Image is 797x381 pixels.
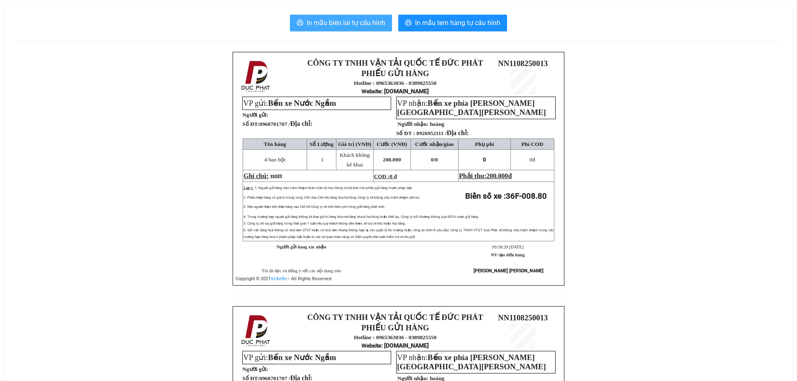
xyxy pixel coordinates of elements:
span: Bến xe Nước Ngầm [268,99,336,107]
span: 0 [435,156,438,163]
span: Số Lượng [310,141,334,147]
img: logo [239,313,274,348]
span: Địa chỉ: [290,120,313,127]
span: Tôi đã đọc và đồng ý với các nội dung trên [262,268,341,273]
span: Bến xe Nước Ngầm [268,353,336,362]
strong: CÔNG TY TNHH VẬN TẢI QUỐC TẾ ĐỨC PHÁT [308,59,483,67]
span: VP gửi: [243,99,336,107]
span: 4 bao bột [264,156,286,163]
span: 200.000 [487,172,508,179]
span: Bến xe phía [PERSON_NAME][GEOGRAPHIC_DATA][PERSON_NAME] [397,353,546,371]
span: Website [361,343,381,349]
strong: Số ĐT: [242,121,312,127]
span: Lưu ý: [243,186,253,190]
strong: : [DOMAIN_NAME] [361,88,429,95]
span: 4: Trong trường hợp người gửi hàng không kê khai giá trị hàng hóa mà hàng hóa bị hư hỏng hoặc thấ... [243,215,479,219]
span: 0 [483,156,486,163]
span: COD : [374,173,397,179]
strong: Người gửi hàng xác nhận [277,245,326,249]
strong: Người nhận: [397,121,428,127]
span: Phụ phí [475,141,494,147]
strong: Người gửi: [242,112,268,118]
span: VP nhận: [397,353,546,371]
strong: Số ĐT : [396,130,415,136]
span: NN1108250013 [498,313,548,322]
span: hoàng [430,121,444,127]
strong: [PERSON_NAME] [PERSON_NAME] [474,268,543,274]
span: 5: Công ty chỉ lưu giữ hàng trong thời gian 1 tuần nếu quý khách không đến nhận, sẽ lưu về kho ho... [243,222,405,225]
span: 0 [530,156,533,163]
span: 6: Đối với hàng hoá không có hoá đơn GTGT hoặc có hoá đơn nhưng không hợp lệ (do quản lý thị trườ... [243,228,554,239]
strong: : [DOMAIN_NAME] [361,342,429,349]
strong: CÔNG TY TNHH VẬN TẢI QUỐC TẾ ĐỨC PHÁT [308,313,483,322]
span: Ghi chú: [243,172,269,179]
span: đ [508,172,512,179]
span: 0/ [431,156,438,163]
span: đ [530,156,535,163]
strong: PHIẾU GỬI HÀNG [361,69,429,78]
span: 0926952111 / [416,130,469,136]
span: 36F-008.80 [506,192,547,201]
span: Tên hàng [264,141,286,147]
span: Bến xe phía [PERSON_NAME][GEOGRAPHIC_DATA][PERSON_NAME] [397,99,546,117]
span: 1 [321,156,324,163]
button: printerIn mẫu biên lai tự cấu hình [290,15,392,31]
strong: NV tạo đơn hàng [491,253,525,257]
span: Cước nhận/giao [415,141,454,147]
span: 0968701707 / [259,121,313,127]
span: Giá trị (VNĐ) [338,141,372,147]
strong: Hotline : 0965363036 - 0389825550 [354,80,437,86]
span: VP nhận: [397,99,546,117]
span: In mẫu biên lai tự cấu hình [307,18,385,28]
span: 1: Người gửi hàng chịu trách nhiệm hoàn toàn về mọi thông tin kê khai trên phiếu gửi hàng trước p... [255,186,413,190]
span: Địa chỉ: [446,129,469,136]
span: 2: Phiếu nhận hàng có giá trị trong vòng 24h. Sau 24h nếu hàng hóa hư hỏng Công ty sẽ không chịu ... [243,196,420,199]
span: 0 đ [390,173,397,179]
span: nntt [270,172,282,179]
span: 09:58:29 [DATE] [492,245,523,249]
button: printerIn mẫu tem hàng tự cấu hình [398,15,507,31]
strong: PHIẾU GỬI HÀNG [361,323,429,332]
span: printer [405,19,412,27]
span: NN1108250013 [498,59,548,68]
span: Copyright © 2021 – All Rights Reserved [236,276,331,281]
span: In mẫu tem hàng tự cấu hình [415,18,500,28]
span: 200.000 [383,156,401,163]
span: 3: Nếu người nhận đến nhận hàng sau 24h thì Công ty sẽ tính thêm phí trông giữ hàng phát sinh. [243,205,384,209]
span: Phí COD [521,141,543,147]
span: Phải thu: [459,172,512,179]
img: logo [239,59,274,94]
span: printer [297,19,303,27]
strong: Biển số xe : [465,192,547,201]
span: Khách không kê khai [340,152,369,168]
span: VP gửi: [243,353,336,362]
span: Website [361,88,381,95]
span: Cước (VNĐ) [377,141,407,147]
a: VeXeRe [271,276,287,281]
strong: Người gửi: [242,366,268,372]
strong: Hotline : 0965363036 - 0389825550 [354,334,437,340]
